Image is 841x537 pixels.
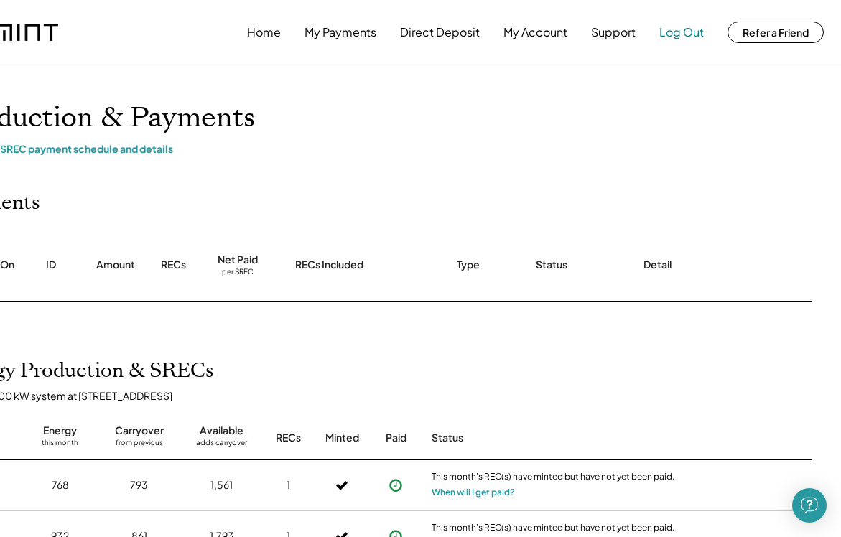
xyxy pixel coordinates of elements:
[287,478,290,492] div: 1
[503,18,567,47] button: My Account
[457,258,480,272] div: Type
[222,267,254,278] div: per SREC
[115,424,164,438] div: Carryover
[276,431,301,445] div: RECs
[295,258,363,272] div: RECs Included
[210,478,233,492] div: 1,561
[200,424,243,438] div: Available
[643,258,672,272] div: Detail
[728,22,824,43] button: Refer a Friend
[43,424,77,438] div: Energy
[218,253,258,267] div: Net Paid
[386,431,406,445] div: Paid
[792,488,827,523] div: Open Intercom Messenger
[432,431,676,445] div: Status
[536,258,567,272] div: Status
[659,18,704,47] button: Log Out
[42,438,78,452] div: this month
[46,258,56,272] div: ID
[432,522,676,536] div: This month's REC(s) have minted but have not yet been paid.
[96,258,135,272] div: Amount
[432,471,676,485] div: This month's REC(s) have minted but have not yet been paid.
[196,438,247,452] div: adds carryover
[400,18,480,47] button: Direct Deposit
[305,18,376,47] button: My Payments
[247,18,281,47] button: Home
[130,478,148,492] div: 793
[116,438,163,452] div: from previous
[432,485,515,500] button: When will I get paid?
[52,478,69,492] div: 768
[325,431,359,445] div: Minted
[591,18,636,47] button: Support
[161,258,186,272] div: RECs
[385,475,406,496] button: Payment approved, but not yet initiated.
